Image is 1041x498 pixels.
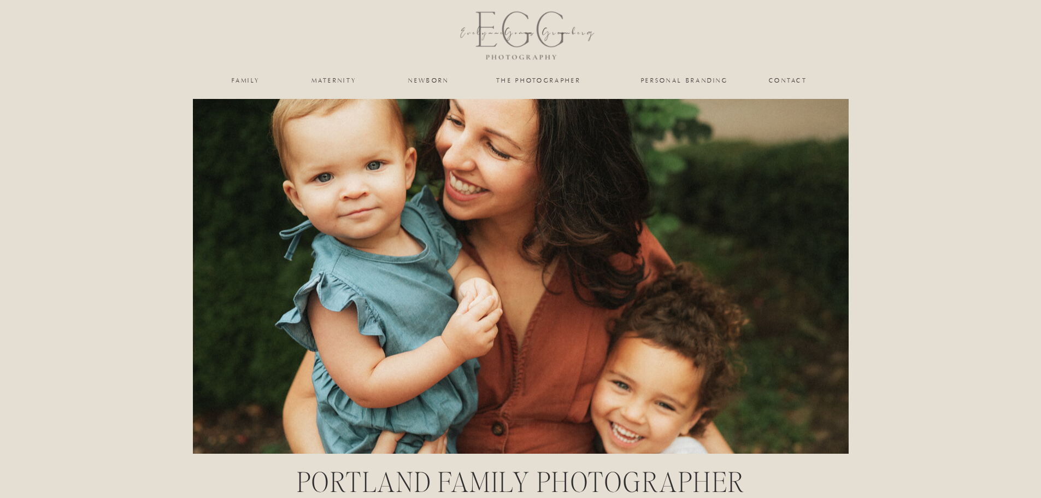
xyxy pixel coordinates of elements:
[407,77,451,84] a: newborn
[640,77,730,84] a: personal branding
[224,77,268,84] a: family
[484,77,593,84] a: the photographer
[769,77,808,84] a: Contact
[311,77,356,84] a: maternity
